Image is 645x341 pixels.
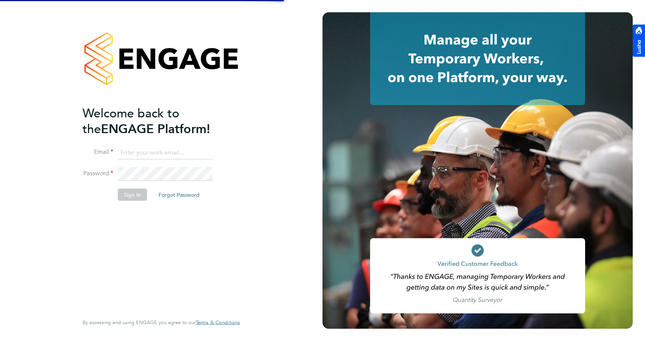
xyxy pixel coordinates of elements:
a: Terms & Conditions [196,320,240,326]
button: Sign In [118,189,147,201]
button: Forgot Password [152,189,206,201]
input: Enter your work email... [118,146,213,160]
label: Email [83,148,113,156]
span: Welcome back to the [83,105,179,136]
span: By accessing and using ENGAGE you agree to our [83,319,240,326]
label: Password [83,170,113,178]
h2: ENGAGE Platform! [83,105,232,137]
